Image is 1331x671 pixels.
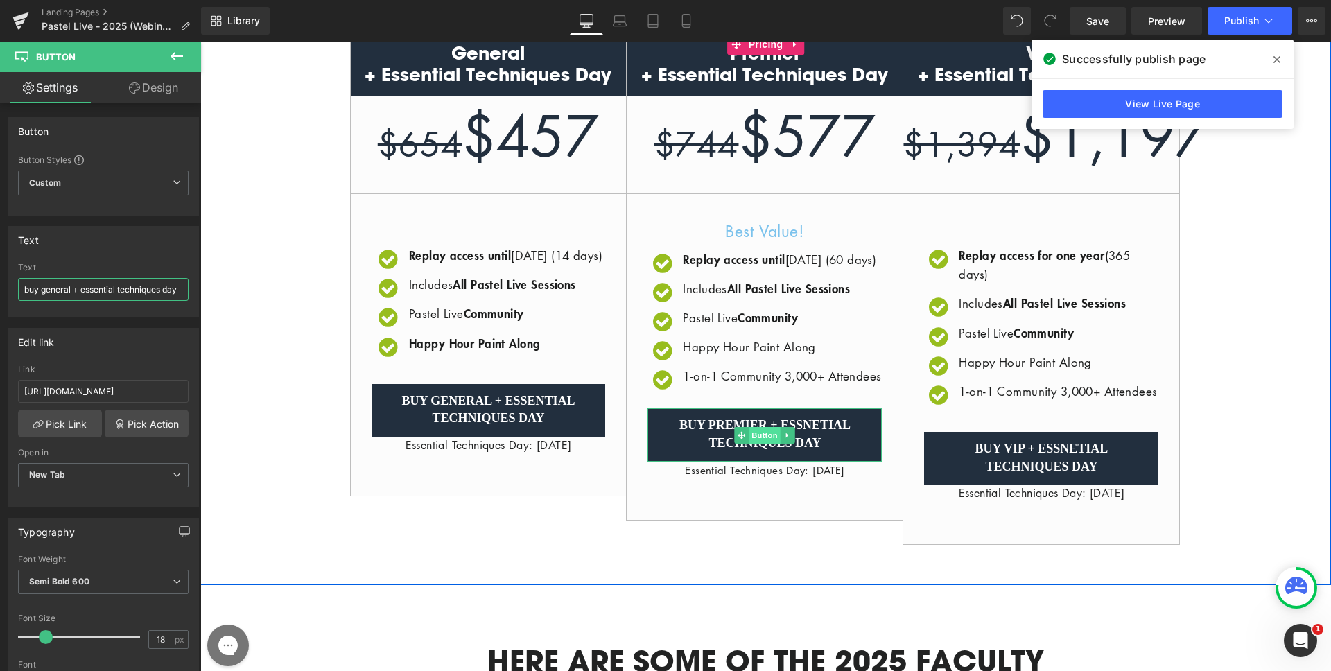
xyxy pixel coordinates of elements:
p: Essential Techniques Day: [DATE] [171,395,406,413]
span: $1,197 [703,58,1008,131]
div: Link [18,365,189,374]
div: Text [18,263,189,272]
strong: Community [263,263,324,280]
span: Button [549,385,581,402]
span: px [175,635,186,644]
p: Best Value! [447,180,681,200]
p: ​Pastel Live [209,263,402,281]
p: ​Includes [482,238,681,256]
a: Desktop [570,7,603,35]
p: ​Pastel Live [758,282,958,301]
h1: HERE ARE SOME OF THE 2025 FACULTY [160,599,971,640]
a: Pick Action [105,410,189,437]
span: Preview [1148,14,1185,28]
strong: Replay access until [209,205,311,222]
a: Expand / Collapse [580,385,595,402]
strong: All Pastel Live Sessions [527,238,650,255]
button: Redo [1036,7,1064,35]
strong: Community [537,268,598,284]
a: Tablet [636,7,670,35]
s: $654 [177,80,262,125]
strong: All Pastel Live Sessions [252,234,375,251]
div: Edit link [18,329,55,348]
a: Preview [1131,7,1202,35]
b: Custom [29,177,61,189]
span: buy premier + essnetial techniques day [462,375,667,410]
s: $744 [454,80,539,125]
a: Pick Link [18,410,102,437]
div: Font Weight [18,555,189,564]
span: Publish [1224,15,1259,26]
span: Button [36,51,76,62]
span: Pastel Live - 2025 (Webinar Attendee Pricing) [42,21,175,32]
p: (365 days) [758,204,958,242]
p: ​1-on-1 Community 3,000+ Attendees [758,340,958,359]
span: $577 [454,58,675,131]
p: ​Includes [209,234,402,252]
span: Save [1086,14,1109,28]
s: $1,394 [703,80,819,125]
p: Pastel Live [482,267,681,286]
strong: Replay access until [482,209,584,226]
span: buy general + essential techniques day [186,351,391,386]
button: More [1298,7,1325,35]
strong: Community [813,283,873,299]
span: 1 [1312,624,1323,635]
a: New Library [201,7,270,35]
span: $457 [177,58,399,131]
div: Text [18,227,39,246]
iframe: Intercom live chat [1284,624,1317,657]
p: ​Includes [758,252,958,271]
strong: Happy Hour Paint Along [209,293,340,310]
span: Successfully publish page [1062,51,1206,67]
a: View Live Page [1043,90,1282,118]
b: New Tab [29,469,65,480]
p: [DATE] (60 days) [482,209,681,227]
input: https://your-shop.myshopify.com [18,380,189,403]
div: Typography [18,518,75,538]
button: Open gorgias live chat [7,5,49,46]
button: Undo [1003,7,1031,35]
p: ​1-on-1 Community 3,000+ Attendees [482,325,681,344]
div: Open in [18,448,189,458]
div: Font [18,660,189,670]
strong: Replay access for one year [758,205,904,222]
b: Semi Bold 600 [29,576,89,586]
p: Essential Techniques Day: [DATE] [447,420,681,437]
div: Button [18,118,49,137]
div: Font Size [18,613,189,623]
a: Design [103,72,204,103]
p: [DATE] (14 days) [209,204,402,223]
strong: All Pastel Live Sessions [803,253,925,270]
a: buy general + essential techniques day [171,342,406,395]
a: buy vip + essnetial techniques day [724,390,958,443]
span: buy vip + essnetial techniques day [738,399,943,434]
div: Button Styles [18,154,189,165]
a: Landing Pages [42,7,201,18]
p: Happy Hour Paint Along [482,296,681,315]
p: Happy Hour Paint Along [758,311,958,330]
a: Mobile [670,7,703,35]
p: Essential Techniques Day: [DATE] [724,443,958,461]
button: Publish [1208,7,1292,35]
span: Library [227,15,260,27]
a: Laptop [603,7,636,35]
